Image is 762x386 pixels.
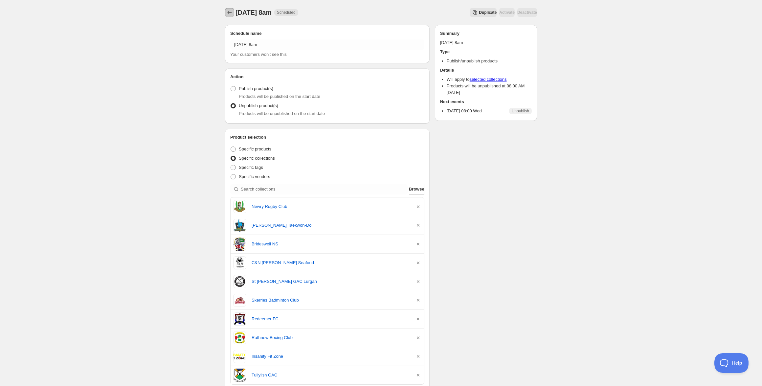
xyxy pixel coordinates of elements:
[447,58,532,64] li: Publish/unpublish products
[470,8,497,17] button: Secondary action label
[230,52,287,57] span: Your customers won't see this
[252,203,410,210] a: Newry Rugby Club
[409,184,424,194] button: Browse
[714,353,749,373] iframe: Toggle Customer Support
[277,10,296,15] span: Scheduled
[252,222,410,229] a: [PERSON_NAME] Taekwon-Do
[447,76,532,83] li: Will apply to
[470,77,507,82] a: selected collections
[252,278,410,285] a: St [PERSON_NAME] GAC Lurgan
[440,39,532,46] p: [DATE] 8am
[252,334,410,341] a: Rathnew Boxing Club
[225,8,234,17] button: Schedules
[440,99,532,105] h2: Next events
[239,156,275,161] span: Specific collections
[252,372,410,378] a: Tullylish GAC
[252,353,410,360] a: Insanity Fit Zone
[252,241,410,247] a: Brideswell NS
[239,103,278,108] span: Unpublish product(s)
[479,10,497,15] span: Duplicate
[239,86,273,91] span: Publish product(s)
[252,297,410,304] a: Skerries Badminton Club
[252,316,410,322] a: Redeemer FC
[440,30,532,37] h2: Summary
[230,134,424,141] h2: Product selection
[512,108,529,114] span: Unpublish
[239,174,270,179] span: Specific vendors
[440,67,532,74] h2: Details
[230,30,424,37] h2: Schedule name
[447,83,532,96] li: Products will be unpublished at 08:00 AM [DATE]
[239,94,320,99] span: Products will be published on the start date
[409,186,424,193] span: Browse
[447,108,482,114] p: [DATE] 08:00 Wed
[440,49,532,55] h2: Type
[252,260,410,266] a: C&N [PERSON_NAME] Seafood
[241,184,408,194] input: Search collections
[230,74,424,80] h2: Action
[239,165,263,170] span: Specific tags
[239,111,325,116] span: Products will be unpublished on the start date
[235,9,272,16] span: [DATE] 8am
[239,147,271,151] span: Specific products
